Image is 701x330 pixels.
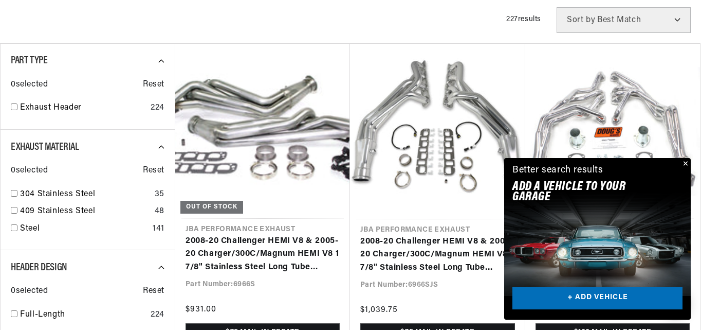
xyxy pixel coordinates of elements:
select: Sort by [557,7,691,33]
span: 0 selected [11,285,48,298]
span: 227 results [506,15,541,23]
a: Full-Length [20,308,146,322]
h2: Add A VEHICLE to your garage [512,182,657,203]
div: 35 [155,188,164,201]
a: 304 Stainless Steel [20,188,151,201]
div: Better search results [512,163,603,178]
div: 48 [155,205,164,218]
span: Reset [143,285,164,298]
a: Steel [20,222,149,236]
a: 2008-20 Challenger HEMI V8 & 2005-20 Charger/300C/Magnum HEMI V8 1 7/8" Stainless Steel Long Tube... [186,235,340,274]
div: 224 [151,308,164,322]
span: Part Type [11,56,47,66]
span: 0 selected [11,78,48,92]
a: + ADD VEHICLE [512,287,682,310]
span: Sort by [567,16,595,24]
span: Header Design [11,263,67,273]
span: Reset [143,78,164,92]
a: Exhaust Header [20,101,146,115]
span: 0 selected [11,164,48,178]
button: Close [678,158,691,170]
span: Reset [143,164,164,178]
span: Exhaust Material [11,142,79,152]
div: 141 [153,222,164,236]
a: 409 Stainless Steel [20,205,151,218]
a: 2008-20 Challenger HEMI V8 & 2005-20 Charger/300C/Magnum HEMI V8 1 7/8" Stainless Steel Long Tube... [360,235,515,275]
div: 224 [151,101,164,115]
